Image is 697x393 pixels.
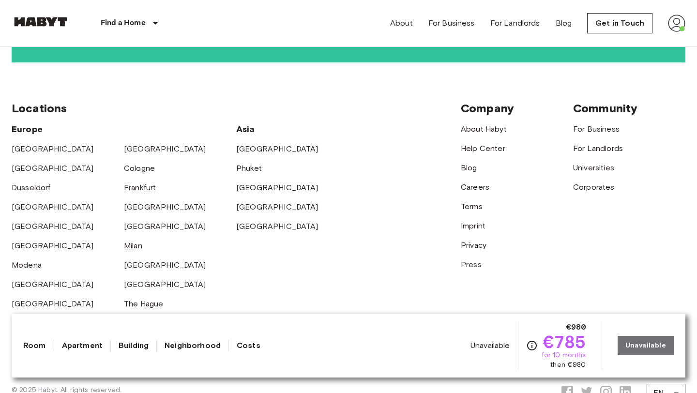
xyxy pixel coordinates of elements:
a: Modena [12,260,42,270]
a: About Habyt [461,124,507,134]
a: Terms [461,202,483,211]
span: for 10 months [542,350,586,360]
a: [GEOGRAPHIC_DATA] [124,280,206,289]
a: [GEOGRAPHIC_DATA] [236,183,318,192]
a: Imprint [461,221,485,230]
a: Cologne [124,164,155,173]
a: [GEOGRAPHIC_DATA] [124,222,206,231]
span: Asia [236,124,255,135]
a: Universities [573,163,614,172]
a: About [390,17,413,29]
a: [GEOGRAPHIC_DATA] [12,144,94,153]
img: avatar [668,15,685,32]
span: €785 [543,333,586,350]
a: [GEOGRAPHIC_DATA] [236,202,318,212]
a: Room [23,340,46,351]
a: Phuket [236,164,262,173]
a: Costs [237,340,260,351]
a: Milan [124,241,142,250]
a: Dusseldorf [12,183,51,192]
a: [GEOGRAPHIC_DATA] [124,260,206,270]
span: Community [573,101,637,115]
span: Unavailable [470,340,510,351]
a: Press [461,260,482,269]
a: [GEOGRAPHIC_DATA] [236,144,318,153]
a: [GEOGRAPHIC_DATA] [12,299,94,308]
a: Corporates [573,182,615,192]
a: [GEOGRAPHIC_DATA] [12,280,94,289]
a: [GEOGRAPHIC_DATA] [12,164,94,173]
a: Apartment [62,340,103,351]
a: Help Center [461,144,505,153]
a: Frankfurt [124,183,156,192]
a: Blog [556,17,572,29]
a: [GEOGRAPHIC_DATA] [12,241,94,250]
span: €980 [566,321,586,333]
a: [GEOGRAPHIC_DATA] [12,202,94,212]
a: [GEOGRAPHIC_DATA] [124,202,206,212]
img: Habyt [12,17,70,27]
a: Blog [461,163,477,172]
a: The Hague [124,299,163,308]
a: For Landlords [573,144,623,153]
a: [GEOGRAPHIC_DATA] [236,222,318,231]
a: [GEOGRAPHIC_DATA] [12,222,94,231]
a: Privacy [461,241,486,250]
a: [GEOGRAPHIC_DATA] [124,144,206,153]
p: Find a Home [101,17,146,29]
span: Company [461,101,514,115]
a: For Business [573,124,620,134]
svg: Check cost overview for full price breakdown. Please note that discounts apply to new joiners onl... [526,340,538,351]
a: Neighborhood [165,340,221,351]
span: then €980 [550,360,586,370]
a: Careers [461,182,489,192]
span: Europe [12,124,43,135]
a: Building [119,340,149,351]
a: For Landlords [490,17,540,29]
span: Locations [12,101,67,115]
a: For Business [428,17,475,29]
a: Get in Touch [587,13,652,33]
